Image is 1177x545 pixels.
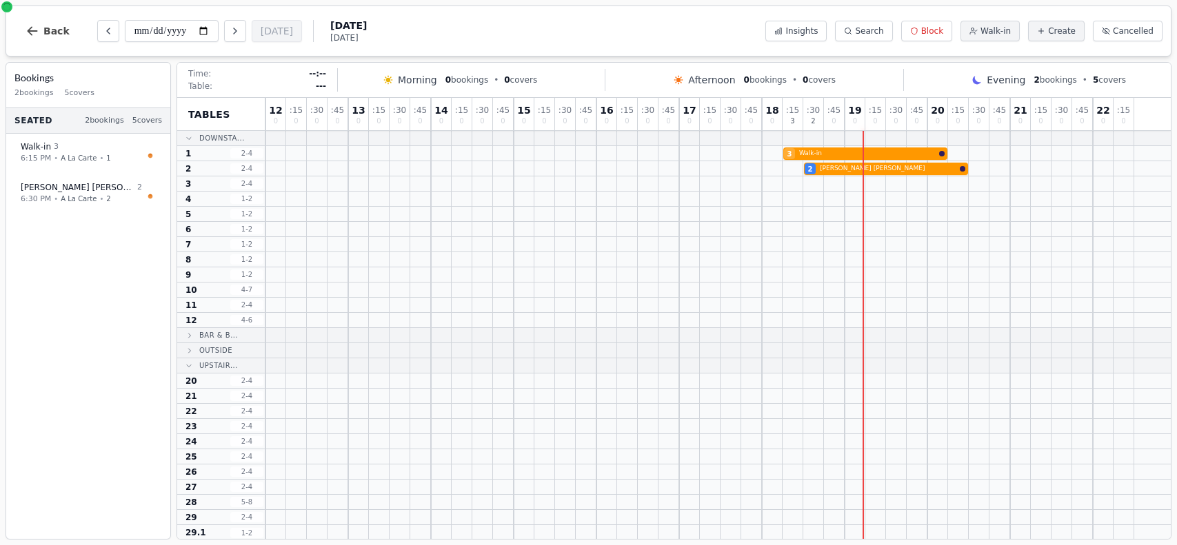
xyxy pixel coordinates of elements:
[230,376,263,386] span: 2 - 4
[230,512,263,522] span: 2 - 4
[1093,74,1126,85] span: covers
[252,20,302,42] button: [DATE]
[976,118,980,125] span: 0
[1117,106,1130,114] span: : 15
[230,451,263,462] span: 2 - 4
[185,163,191,174] span: 2
[855,25,883,37] span: Search
[12,134,165,172] button: Walk-in 36:15 PM•A La Carte•1
[97,20,119,42] button: Previous day
[61,153,97,163] span: A La Carte
[106,194,110,204] span: 2
[605,118,609,125] span: 0
[331,106,344,114] span: : 45
[894,118,898,125] span: 0
[501,118,505,125] span: 0
[185,436,197,447] span: 24
[960,21,1020,41] button: Walk-in
[1014,105,1027,115] span: 21
[687,118,692,125] span: 0
[1059,118,1063,125] span: 0
[330,19,367,32] span: [DATE]
[230,224,263,234] span: 1 - 2
[645,118,650,125] span: 0
[987,73,1025,87] span: Evening
[230,269,263,280] span: 1 - 2
[230,194,263,204] span: 1 - 2
[542,118,546,125] span: 0
[230,178,263,189] span: 2 - 4
[728,118,732,125] span: 0
[749,118,753,125] span: 0
[820,164,957,174] span: [PERSON_NAME] [PERSON_NAME]
[185,497,197,508] span: 28
[786,106,799,114] span: : 15
[230,209,263,219] span: 1 - 2
[54,153,58,163] span: •
[1018,118,1023,125] span: 0
[230,163,263,174] span: 2 - 4
[997,118,1001,125] span: 0
[873,118,877,125] span: 0
[579,106,592,114] span: : 45
[14,88,54,99] span: 2 bookings
[185,451,197,462] span: 25
[54,194,58,204] span: •
[99,153,103,163] span: •
[230,315,263,325] span: 4 - 6
[376,118,381,125] span: 0
[224,20,246,42] button: Next day
[397,118,401,125] span: 0
[185,376,197,387] span: 20
[827,106,841,114] span: : 45
[1113,25,1154,37] span: Cancelled
[914,118,918,125] span: 0
[185,406,197,417] span: 22
[14,14,81,48] button: Back
[106,153,110,163] span: 1
[522,118,526,125] span: 0
[1028,21,1085,41] button: Create
[230,148,263,158] span: 2 - 4
[1076,106,1089,114] span: : 45
[496,106,510,114] span: : 45
[199,133,245,143] span: Downsta...
[21,153,51,165] span: 6:15 PM
[517,105,530,115] span: 15
[625,118,629,125] span: 0
[792,74,797,85] span: •
[230,528,263,538] span: 1 - 2
[199,345,232,356] span: Outside
[14,115,52,126] span: Seated
[85,115,124,127] span: 2 bookings
[21,182,134,193] span: [PERSON_NAME] [PERSON_NAME]
[137,182,142,194] span: 2
[956,118,960,125] span: 0
[21,141,51,152] span: Walk-in
[310,106,323,114] span: : 30
[185,178,191,189] span: 3
[439,118,443,125] span: 0
[1121,118,1125,125] span: 0
[931,105,944,115] span: 20
[185,421,197,432] span: 23
[188,81,212,92] span: Table:
[1093,21,1163,41] button: Cancelled
[185,300,197,311] span: 11
[185,148,191,159] span: 1
[1083,74,1087,85] span: •
[1101,118,1105,125] span: 0
[230,482,263,492] span: 2 - 4
[785,25,818,37] span: Insights
[185,482,197,493] span: 27
[1055,106,1068,114] span: : 30
[889,106,903,114] span: : 30
[1038,118,1043,125] span: 0
[745,106,758,114] span: : 45
[1034,106,1047,114] span: : 15
[185,512,197,523] span: 29
[132,115,162,127] span: 5 covers
[641,106,654,114] span: : 30
[853,118,857,125] span: 0
[583,118,587,125] span: 0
